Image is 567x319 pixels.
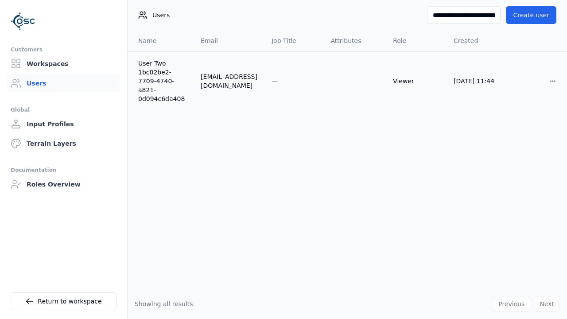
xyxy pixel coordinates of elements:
[152,11,170,19] span: Users
[7,74,120,92] a: Users
[386,30,447,51] th: Role
[264,30,323,51] th: Job Title
[138,59,186,103] a: User Two 1bc02be2-7709-4740-a821-0d094c6da408
[11,292,117,310] a: Return to workspace
[11,44,117,55] div: Customers
[7,135,120,152] a: Terrain Layers
[11,105,117,115] div: Global
[135,300,193,307] span: Showing all results
[11,9,35,34] img: Logo
[11,165,117,175] div: Documentation
[128,30,194,51] th: Name
[447,30,508,51] th: Created
[506,6,556,24] button: Create user
[7,175,120,193] a: Roles Overview
[323,30,386,51] th: Attributes
[272,78,278,85] span: —
[454,77,501,86] div: [DATE] 11:44
[7,115,120,133] a: Input Profiles
[201,72,257,90] div: [EMAIL_ADDRESS][DOMAIN_NAME]
[194,30,264,51] th: Email
[7,55,120,73] a: Workspaces
[393,77,439,86] div: Viewer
